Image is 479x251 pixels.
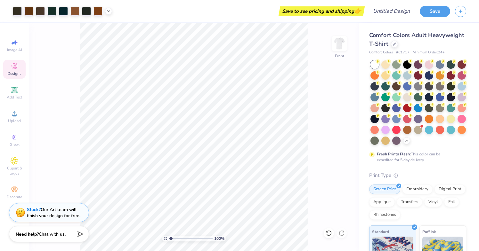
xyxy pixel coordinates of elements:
[27,207,80,219] div: Our Art team will finish your design for free.
[369,210,400,220] div: Rhinestones
[369,50,393,55] span: Comfort Colors
[333,37,346,50] img: Front
[7,194,22,200] span: Decorate
[214,236,224,241] span: 100 %
[7,71,21,76] span: Designs
[369,197,395,207] div: Applique
[434,184,466,194] div: Digital Print
[354,7,361,15] span: 👉
[396,50,410,55] span: # C1717
[444,197,459,207] div: Foil
[369,31,464,48] span: Comfort Colors Adult Heavyweight T-Shirt
[420,6,450,17] button: Save
[422,228,436,235] span: Puff Ink
[3,166,26,176] span: Clipart & logos
[413,50,445,55] span: Minimum Order: 24 +
[377,152,411,157] strong: Fresh Prints Flash:
[16,231,39,237] strong: Need help?
[8,118,21,123] span: Upload
[369,184,400,194] div: Screen Print
[280,6,363,16] div: Save to see pricing and shipping
[27,207,41,213] strong: Stuck?
[368,5,415,18] input: Untitled Design
[7,95,22,100] span: Add Text
[372,228,389,235] span: Standard
[335,53,344,59] div: Front
[402,184,433,194] div: Embroidery
[369,172,466,179] div: Print Type
[377,151,456,163] div: This color can be expedited for 5 day delivery.
[397,197,422,207] div: Transfers
[7,47,22,52] span: Image AI
[424,197,442,207] div: Vinyl
[10,142,20,147] span: Greek
[39,231,66,237] span: Chat with us.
